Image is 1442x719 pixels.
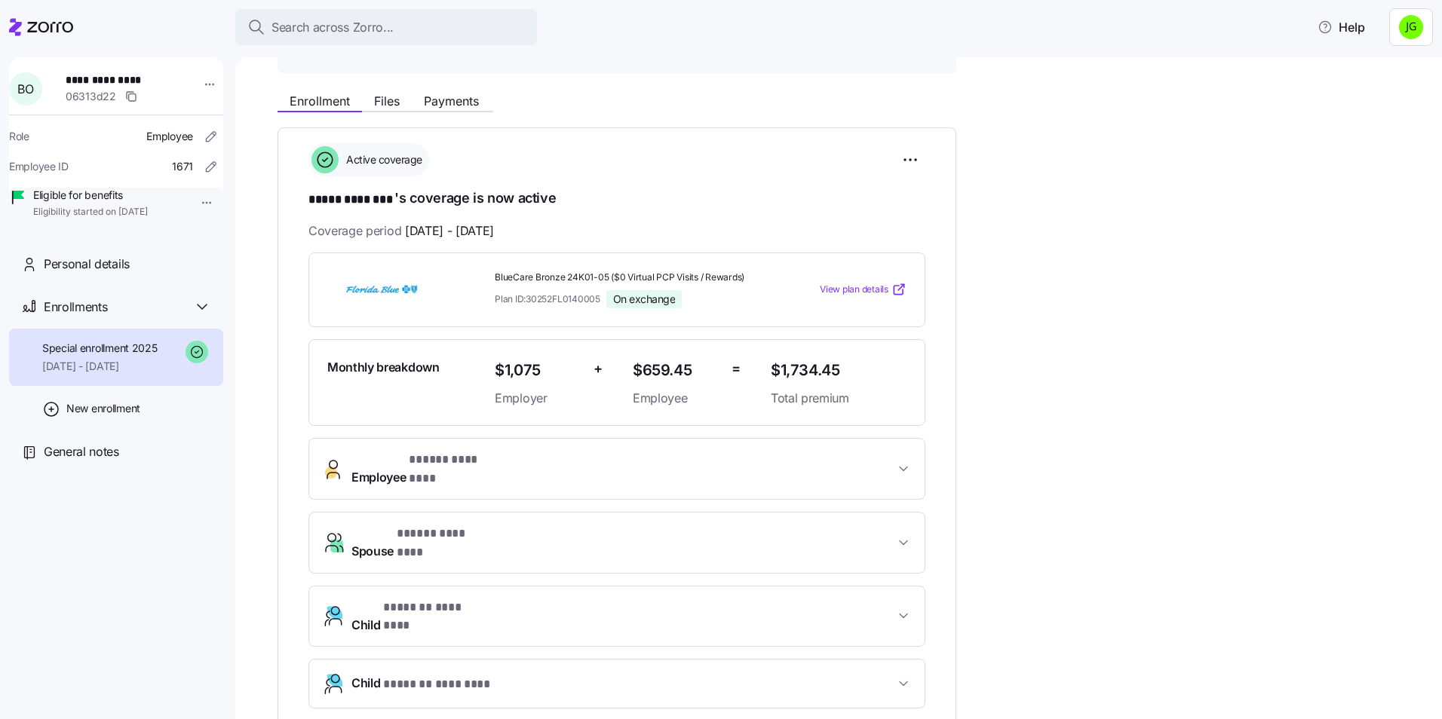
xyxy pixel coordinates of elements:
span: BlueCare Bronze 24K01-05 ($0 Virtual PCP Visits / Rewards) [495,271,759,284]
span: $1,734.45 [771,358,907,383]
span: + [594,358,603,380]
span: Special enrollment 2025 [42,341,158,356]
button: Help [1305,12,1377,42]
span: Employee ID [9,159,69,174]
span: Search across Zorro... [272,18,394,37]
span: Plan ID: 30252FL0140005 [495,292,600,305]
span: General notes [44,442,119,461]
span: 06313d22 [66,89,116,104]
span: Coverage period [308,222,494,240]
span: $659.45 [633,358,719,383]
span: [DATE] - [DATE] [42,359,158,374]
span: New enrollment [66,401,140,416]
span: Employee [633,389,719,408]
a: View plan details [820,282,907,297]
button: Search across Zorro... [235,9,537,45]
span: Personal details [44,255,130,274]
span: Payments [424,95,479,107]
span: View plan details [820,283,888,297]
span: B O [17,83,33,95]
span: Monthly breakdown [327,358,440,377]
span: = [732,358,741,380]
span: Eligible for benefits [33,188,148,203]
img: Florida Blue [327,272,436,307]
span: $1,075 [495,358,581,383]
span: Total premium [771,389,907,408]
h1: 's coverage is now active [308,188,925,210]
span: Active coverage [342,152,422,167]
span: 1671 [172,159,193,174]
span: Enrollment [290,95,350,107]
span: Enrollments [44,298,107,317]
span: Files [374,95,400,107]
span: On exchange [613,292,676,306]
span: Help [1318,18,1365,36]
span: Eligibility started on [DATE] [33,206,148,219]
span: Employer [495,389,581,408]
span: Child [351,674,492,694]
span: Role [9,129,29,144]
span: Employee [146,129,193,144]
img: a4774ed6021b6d0ef619099e609a7ec5 [1399,15,1423,39]
span: Spouse [351,525,485,561]
span: [DATE] - [DATE] [405,222,494,240]
span: Child [351,598,486,635]
span: Employee [351,451,502,487]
